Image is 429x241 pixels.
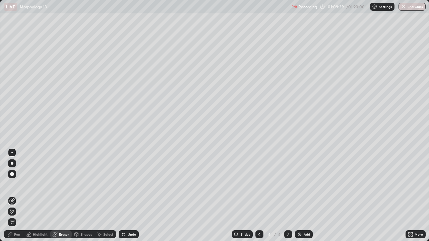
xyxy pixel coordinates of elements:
p: Recording [298,4,317,9]
img: recording.375f2c34.svg [292,4,297,9]
div: Add [304,233,310,236]
img: end-class-cross [401,4,406,9]
span: Erase all [8,220,16,224]
div: Eraser [59,233,69,236]
p: LIVE [6,4,15,9]
div: / [274,232,276,236]
div: 4 [278,231,282,237]
p: Settings [379,5,392,8]
img: add-slide-button [297,232,302,237]
p: Morphology 13 [20,4,47,9]
div: More [415,233,423,236]
div: Pen [14,233,20,236]
div: Shapes [80,233,92,236]
div: Undo [128,233,136,236]
div: Slides [241,233,250,236]
img: class-settings-icons [372,4,377,9]
div: Select [103,233,113,236]
div: Highlight [33,233,48,236]
div: 4 [266,232,273,236]
button: End Class [399,3,426,11]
